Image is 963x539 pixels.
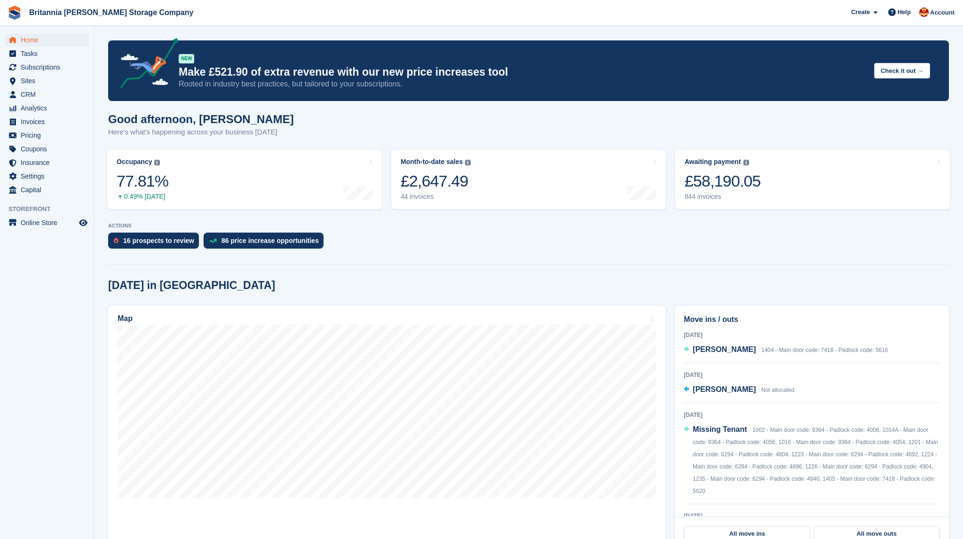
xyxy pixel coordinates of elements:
[108,113,294,125] h1: Good afternoon, [PERSON_NAME]
[78,217,89,228] a: Preview store
[391,149,666,209] a: Month-to-date sales £2,647.49 44 invoices
[5,142,89,156] a: menu
[8,204,94,214] span: Storefront
[21,142,77,156] span: Coupons
[684,371,940,379] div: [DATE]
[21,102,77,115] span: Analytics
[919,8,929,17] img: Einar Agustsson
[693,425,747,433] span: Missing Tenant
[117,193,168,201] div: 0.49% [DATE]
[684,512,940,520] div: [DATE]
[21,216,77,229] span: Online Store
[123,237,194,244] div: 16 prospects to review
[5,74,89,87] a: menu
[154,160,160,165] img: icon-info-grey-7440780725fd019a000dd9b08b2336e03edf1995a4989e88bcd33f0948082b44.svg
[684,344,888,356] a: [PERSON_NAME] 1404 - Main door code: 7418 - Padlock code: 5616
[179,65,867,79] p: Make £521.90 of extra revenue with our new price increases tool
[179,79,867,89] p: Rooted in industry best practices, but tailored to your subscriptions.
[108,233,204,253] a: 16 prospects to review
[743,160,749,165] img: icon-info-grey-7440780725fd019a000dd9b08b2336e03edf1995a4989e88bcd33f0948082b44.svg
[21,170,77,183] span: Settings
[107,149,382,209] a: Occupancy 77.81% 0.49% [DATE]
[874,63,930,78] button: Check it out →
[5,115,89,128] a: menu
[465,160,471,165] img: icon-info-grey-7440780725fd019a000dd9b08b2336e03edf1995a4989e88bcd33f0948082b44.svg
[693,385,756,393] span: [PERSON_NAME]
[898,8,911,17] span: Help
[684,384,794,396] a: [PERSON_NAME] Not allocated
[21,74,77,87] span: Sites
[5,61,89,74] a: menu
[851,8,870,17] span: Create
[5,170,89,183] a: menu
[221,237,319,244] div: 86 price increase opportunities
[684,314,940,325] h2: Move ins / outs
[684,424,940,497] a: Missing Tenant 1002 - Main door code: 9364 - Padlock code: 4008, 1014A - Main door code: 9364 - P...
[108,127,294,138] p: Here's what's happening across your business [DATE]
[5,33,89,47] a: menu
[179,54,194,63] div: NEW
[21,115,77,128] span: Invoices
[693,427,938,494] span: 1002 - Main door code: 9364 - Padlock code: 4008, 1014A - Main door code: 9364 - Padlock code: 40...
[761,347,888,353] span: 1404 - Main door code: 7418 - Padlock code: 5616
[684,331,940,339] div: [DATE]
[675,149,950,209] a: Awaiting payment £58,190.05 844 invoices
[21,47,77,60] span: Tasks
[21,33,77,47] span: Home
[21,88,77,101] span: CRM
[114,238,118,243] img: prospect-51fa495bee0391a8d652442698ab0144808aea92771e9ea1ae160a38d050c398.svg
[685,172,761,191] div: £58,190.05
[684,411,940,419] div: [DATE]
[693,345,756,353] span: [PERSON_NAME]
[401,158,463,166] div: Month-to-date sales
[108,223,949,229] p: ACTIONS
[685,193,761,201] div: 844 invoices
[685,158,741,166] div: Awaiting payment
[401,193,471,201] div: 44 invoices
[930,8,955,17] span: Account
[5,183,89,196] a: menu
[8,6,22,20] img: stora-icon-8386f47178a22dfd0bd8f6a31ec36ba5ce8667c1dd55bd0f319d3a0aa187defe.svg
[117,172,168,191] div: 77.81%
[21,183,77,196] span: Capital
[25,5,197,20] a: Britannia [PERSON_NAME] Storage Company
[761,387,794,393] span: Not allocated
[5,47,89,60] a: menu
[204,233,328,253] a: 86 price increase opportunities
[5,129,89,142] a: menu
[5,88,89,101] a: menu
[118,314,133,323] h2: Map
[5,216,89,229] a: menu
[21,129,77,142] span: Pricing
[108,279,275,292] h2: [DATE] in [GEOGRAPHIC_DATA]
[21,61,77,74] span: Subscriptions
[401,172,471,191] div: £2,647.49
[5,156,89,169] a: menu
[209,239,217,243] img: price_increase_opportunities-93ffe204e8149a01c8c9dc8f82e8f89637d9d84a8eef4429ea346261dce0b2c0.svg
[21,156,77,169] span: Insurance
[112,38,178,92] img: price-adjustments-announcement-icon-8257ccfd72463d97f412b2fc003d46551f7dbcb40ab6d574587a9cd5c0d94...
[117,158,152,166] div: Occupancy
[5,102,89,115] a: menu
